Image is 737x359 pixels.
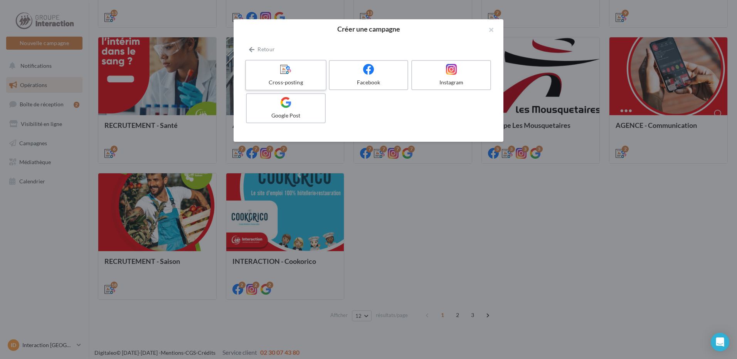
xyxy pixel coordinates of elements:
div: Facebook [333,79,405,86]
div: Instagram [415,79,487,86]
div: Cross-posting [249,79,322,86]
div: Open Intercom Messenger [711,333,729,351]
button: Retour [246,45,278,54]
h2: Créer une campagne [246,25,491,32]
div: Google Post [250,112,322,119]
